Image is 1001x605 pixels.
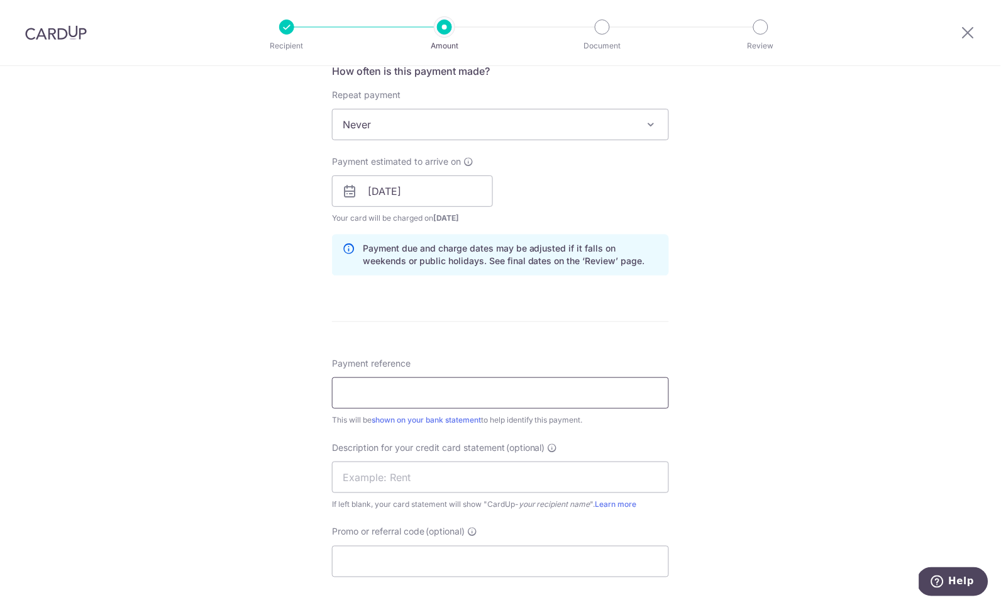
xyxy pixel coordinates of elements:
span: Never [332,109,669,140]
label: Repeat payment [332,89,401,101]
p: Document [556,40,649,52]
div: This will be to help identify this payment. [332,414,669,426]
span: Never [333,109,668,140]
h5: How often is this payment made? [332,64,669,79]
iframe: Opens a widget where you can find more information [919,567,988,599]
p: Payment due and charge dates may be adjusted if it falls on weekends or public holidays. See fina... [363,243,658,268]
p: Review [714,40,807,52]
input: Example: Rent [332,462,669,493]
span: Payment reference [332,357,411,370]
div: If left blank, your card statement will show "CardUp- ". [332,498,669,511]
span: [DATE] [433,213,459,223]
span: (optional) [426,526,465,538]
i: your recipient name [519,499,590,509]
span: Promo or referral code [332,526,424,538]
span: Description for your credit card statement [332,441,505,454]
span: (optional) [506,441,545,454]
p: Amount [398,40,491,52]
input: DD / MM / YYYY [332,175,493,207]
a: Learn more [595,499,637,509]
span: Payment estimated to arrive on [332,155,461,168]
span: Your card will be charged on [332,212,493,225]
a: shown on your bank statement [372,415,481,425]
img: CardUp [25,25,87,40]
p: Recipient [240,40,333,52]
